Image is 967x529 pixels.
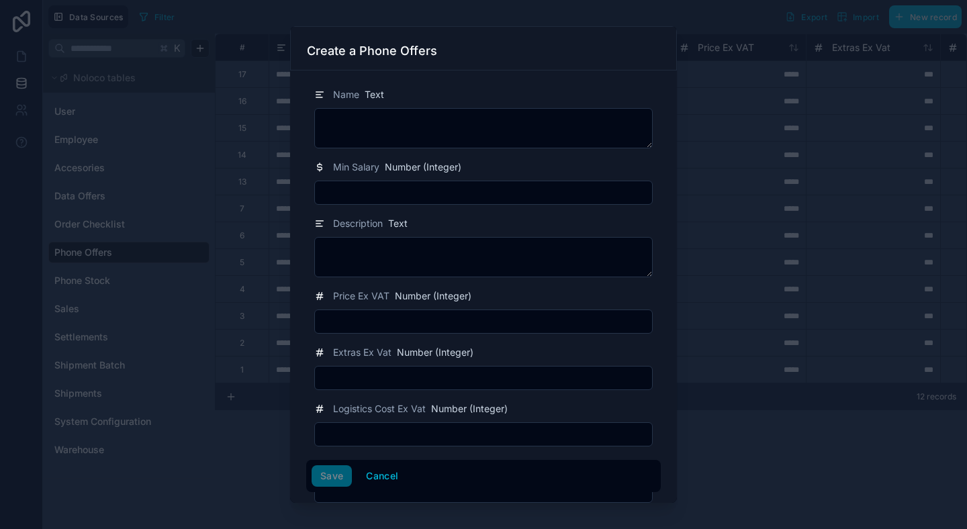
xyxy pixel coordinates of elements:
[357,465,407,487] button: Cancel
[333,289,389,303] span: Price Ex VAT
[333,160,379,174] span: Min Salary
[397,346,473,359] span: Number (Integer)
[395,289,471,303] span: Number (Integer)
[429,459,509,472] span: Number (Decimal)
[333,346,392,359] span: Extras Ex Vat
[333,217,383,230] span: Description
[385,160,461,174] span: Number (Integer)
[333,402,426,416] span: Logistics Cost Ex Vat
[333,459,424,472] span: Cost Of Debt Annual
[431,402,508,416] span: Number (Integer)
[388,217,408,230] span: Text
[333,88,359,101] span: Name
[365,88,384,101] span: Text
[307,43,437,59] h3: Create a Phone Offers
